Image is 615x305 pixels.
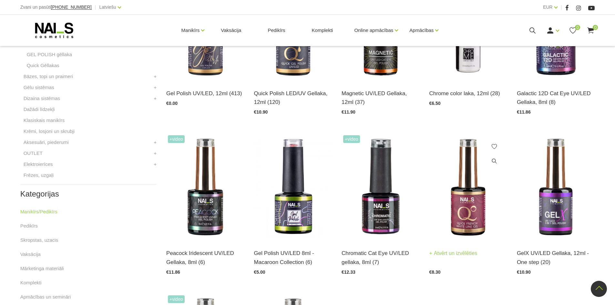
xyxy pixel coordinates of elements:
a: Gel Polish UV/LED 8ml - Macaroon Collection (6) [254,249,332,266]
span: €12.33 [342,269,355,275]
img: Trīs vienā - bāze, tonis, tops (trausliem nagiem vēlams papildus lietot bāzi). Ilgnoturīga un int... [517,134,595,241]
a: Gēlu sistēmas [24,84,54,91]
a: Aksesuāri, piederumi [24,138,69,146]
a: [PHONE_NUMBER] [51,5,92,10]
span: | [561,3,562,11]
span: 0 [575,25,580,30]
img: Hameleona efekta gellakas pārklājums. Intensīvam rezultātam lietot uz melna pamattoņa, tādā veidā... [166,134,244,241]
span: €8.30 [429,269,440,275]
img: “Macaroon” kolekcijas gellaka izceļas ar dažāda izmēra krāsainām daļiņām, kas lieliski papildinās... [254,134,332,241]
a: + [154,84,157,91]
a: Manikīrs/Pedikīrs [20,208,57,216]
a: Krēmi, losjoni un skrubji [24,127,75,135]
span: +Video [168,295,185,303]
span: €11.86 [166,269,180,275]
img: Quick French White Line - īpaši izstrādāta pigmentēta baltā gellaka perfektam franču manikīram.* ... [429,134,507,241]
a: Frēzes, uzgaļi [24,171,54,179]
img: Chromatic magnētiskā dizaina gellaka ar smalkām, atstarojošām hroma daļiņām. Izteiksmīgs 4D efekt... [342,134,419,241]
a: EUR [543,3,553,11]
a: Dizaina sistēmas [24,95,60,102]
a: Galactic 12D Cat Eye UV/LED Gellaka, 8ml (8) [517,89,595,107]
a: + [154,149,157,157]
span: €0.00 [166,101,178,106]
a: Magnetic UV/LED Gellaka, 12ml (37) [342,89,419,107]
span: €11.90 [342,109,355,115]
h2: Kategorijas [20,190,157,198]
a: GelX UV/LED Gellaka, 12ml - One step (20) [517,249,595,266]
a: Mārketinga materiāli [20,265,64,272]
a: Komplekti [307,15,338,46]
span: | [95,3,96,11]
a: Vaksācija [216,15,246,46]
a: + [154,95,157,102]
a: Quick Polish LED/UV Gellaka, 12ml (120) [254,89,332,107]
a: Elektroierīces [24,160,53,168]
span: €6.50 [429,101,440,106]
a: Peacock Iridescent UV/LED Gellaka, 8ml (6) [166,249,244,266]
a: + [154,160,157,168]
a: Pedikīrs [262,15,290,46]
a: 0 [569,26,577,35]
a: Quick Gēllakas [27,62,59,69]
a: Gel Polish UV/LED, 12ml (413) [166,89,244,98]
span: +Video [343,135,360,143]
span: €5.00 [254,269,265,275]
a: + [154,73,157,80]
a: 0 [587,26,595,35]
a: Skropstas, uzacis [20,236,58,244]
span: +Video [168,135,185,143]
a: Vaksācija [20,250,41,258]
div: Zvani un pasūti [20,3,92,11]
span: €10.90 [254,109,268,115]
a: Apmācības [409,17,434,43]
span: 0 [593,25,598,30]
a: Online apmācības [354,17,393,43]
a: Pedikīrs [20,222,38,230]
a: Komplekti [20,279,42,287]
a: GEL POLISH gēllaka [27,51,72,58]
span: €11.86 [517,109,531,115]
a: Manikīrs [181,17,200,43]
a: Bāzes, topi un praimeri [24,73,73,80]
a: Apmācības un semināri [20,293,71,301]
a: Atvērt un izvēlēties [429,249,477,258]
a: Dažādi līdzekļi [24,106,55,113]
a: Latviešu [99,3,116,11]
a: Klasiskais manikīrs [24,117,65,124]
a: + [154,138,157,146]
a: OUTLET [24,149,43,157]
a: Chrome color laka, 12ml (28) [429,89,507,98]
span: €10.90 [517,269,531,275]
a: Chromatic Cat Eye UV/LED gellaka, 8ml (7) [342,249,419,266]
